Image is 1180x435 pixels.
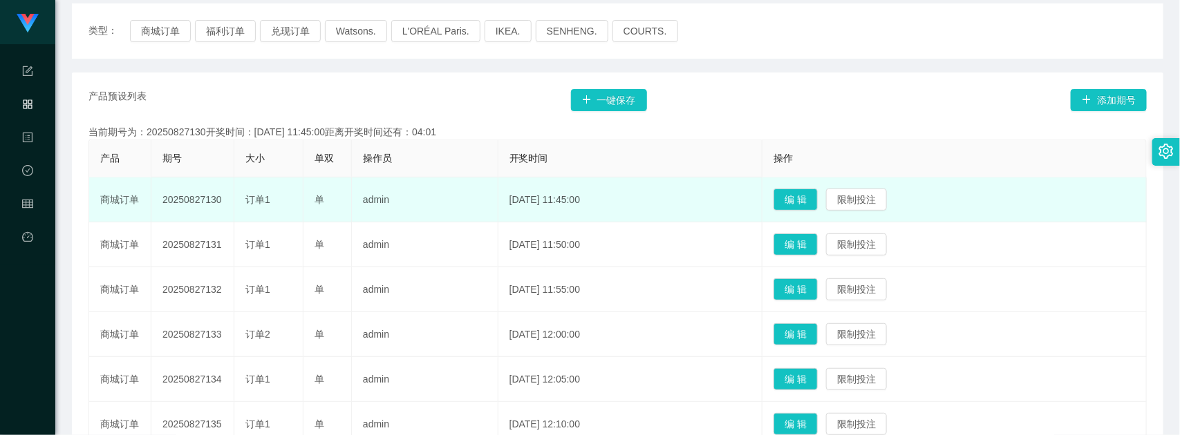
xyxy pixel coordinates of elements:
div: 当前期号为：20250827130开奖时间：[DATE] 11:45:00距离开奖时间还有：04:01 [88,125,1147,139]
span: 单 [315,374,324,385]
span: 操作 [774,153,793,164]
span: 会员管理 [22,199,33,322]
span: 订单1 [245,239,270,250]
span: 订单1 [245,374,270,385]
button: 限制投注 [826,323,887,345]
td: 商城订单 [89,357,151,402]
td: 商城订单 [89,312,151,357]
td: [DATE] 12:00:00 [498,312,762,357]
td: [DATE] 11:45:00 [498,177,762,222]
button: 编 辑 [774,278,818,300]
i: 图标: form [22,59,33,87]
span: 大小 [245,153,265,164]
span: 产品管理 [22,99,33,222]
td: [DATE] 11:50:00 [498,222,762,267]
button: SENHENG. [536,20,608,42]
button: 图标: plus一键保存 [571,89,647,111]
span: 类型： [88,20,130,42]
span: 订单1 [245,194,270,205]
button: 限制投注 [826,233,887,255]
td: 商城订单 [89,222,151,267]
i: 图标: profile [22,126,33,153]
span: 内容中心 [22,133,33,255]
span: 开奖时间 [509,153,548,164]
span: 系统配置 [22,66,33,189]
td: admin [352,267,498,312]
button: 限制投注 [826,413,887,435]
button: 福利订单 [195,20,256,42]
button: 限制投注 [826,278,887,300]
button: COURTS. [612,20,678,42]
td: [DATE] 11:55:00 [498,267,762,312]
span: 产品 [100,153,120,164]
span: 产品预设列表 [88,89,147,111]
td: 20250827134 [151,357,234,402]
button: 编 辑 [774,188,818,211]
span: 订单2 [245,329,270,340]
i: 图标: appstore-o [22,93,33,120]
a: 图标: dashboard平台首页 [22,224,33,363]
span: 单 [315,284,324,295]
span: 期号 [162,153,182,164]
td: admin [352,312,498,357]
span: 订单1 [245,418,270,429]
button: 图标: plus添加期号 [1071,89,1147,111]
button: IKEA. [485,20,532,42]
td: admin [352,357,498,402]
button: 限制投注 [826,188,887,211]
i: 图标: check-circle-o [22,159,33,186]
td: 商城订单 [89,267,151,312]
button: 编 辑 [774,368,818,390]
button: 限制投注 [826,368,887,390]
img: logo.9652507e.png [17,14,39,33]
span: 操作员 [363,153,392,164]
span: 单双 [315,153,334,164]
button: 编 辑 [774,413,818,435]
td: [DATE] 12:05:00 [498,357,762,402]
button: L'ORÉAL Paris. [391,20,480,42]
span: 单 [315,418,324,429]
button: 编 辑 [774,323,818,345]
td: admin [352,222,498,267]
button: Watsons. [325,20,387,42]
span: 单 [315,329,324,340]
span: 单 [315,194,324,205]
button: 编 辑 [774,233,818,255]
span: 单 [315,239,324,250]
i: 图标: table [22,192,33,220]
span: 订单1 [245,284,270,295]
button: 兑现订单 [260,20,321,42]
td: 20250827131 [151,222,234,267]
button: 商城订单 [130,20,191,42]
i: 图标: setting [1159,144,1174,159]
td: 20250827133 [151,312,234,357]
td: admin [352,177,498,222]
td: 20250827130 [151,177,234,222]
td: 商城订单 [89,177,151,222]
span: 数据中心 [22,166,33,289]
td: 20250827132 [151,267,234,312]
